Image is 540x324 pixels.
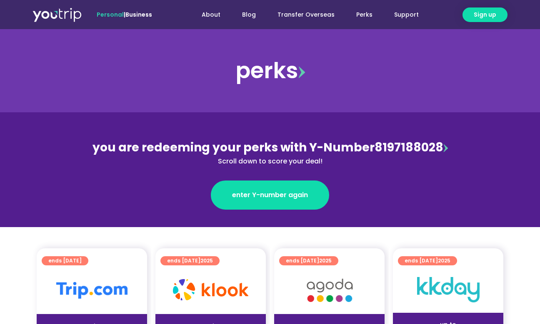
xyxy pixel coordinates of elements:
[438,257,450,264] span: 2025
[167,256,213,265] span: ends [DATE]
[279,256,338,265] a: ends [DATE]2025
[462,7,507,22] a: Sign up
[398,256,457,265] a: ends [DATE]2025
[231,7,267,22] a: Blog
[474,10,496,19] span: Sign up
[175,7,430,22] nav: Menu
[42,256,88,265] a: ends [DATE]
[232,190,308,200] span: enter Y-number again
[345,7,383,22] a: Perks
[89,156,451,166] div: Scroll down to score your deal!
[97,10,152,19] span: |
[89,139,451,166] div: 8197188028
[48,256,82,265] span: ends [DATE]
[200,257,213,264] span: 2025
[319,257,332,264] span: 2025
[405,256,450,265] span: ends [DATE]
[160,256,220,265] a: ends [DATE]2025
[267,7,345,22] a: Transfer Overseas
[211,181,329,210] a: enter Y-number again
[125,10,152,19] a: Business
[286,256,332,265] span: ends [DATE]
[191,7,231,22] a: About
[92,139,375,156] span: you are redeeming your perks with Y-Number
[383,7,430,22] a: Support
[97,10,124,19] span: Personal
